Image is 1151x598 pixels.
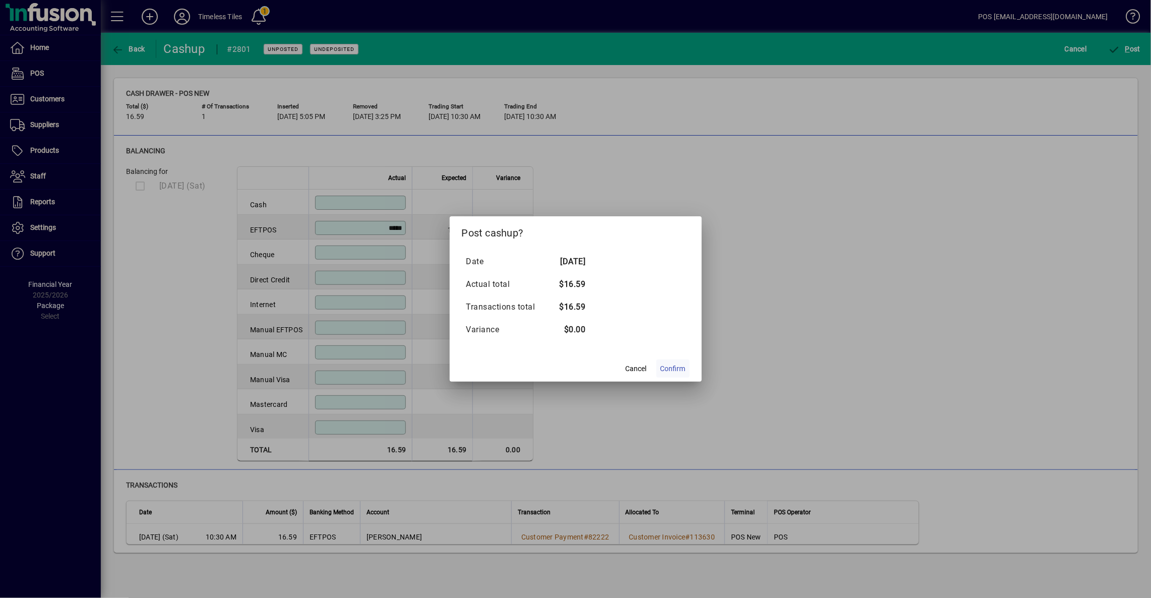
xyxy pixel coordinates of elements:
span: Confirm [660,364,686,374]
td: $16.59 [546,273,586,295]
td: Transactions total [466,295,546,318]
button: Cancel [620,360,652,378]
button: Confirm [656,360,690,378]
td: Actual total [466,273,546,295]
td: Date [466,250,546,273]
td: $0.00 [546,318,586,341]
h2: Post cashup? [450,216,702,246]
td: [DATE] [546,250,586,273]
td: $16.59 [546,295,586,318]
td: Variance [466,318,546,341]
span: Cancel [626,364,647,374]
